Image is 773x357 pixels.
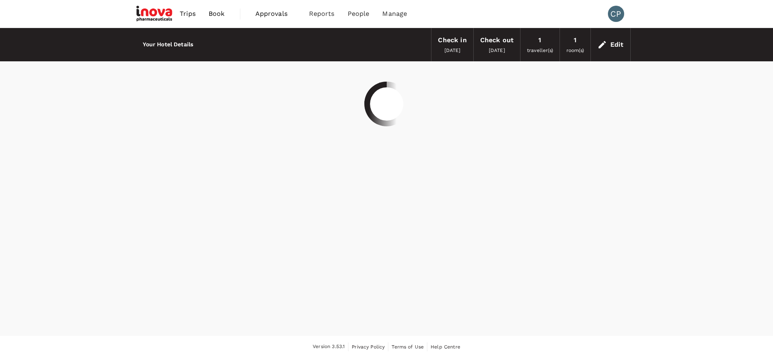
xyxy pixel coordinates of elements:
[352,344,385,350] span: Privacy Policy
[566,48,584,53] span: room(s)
[608,6,624,22] div: CP
[610,39,624,50] div: Edit
[444,48,461,53] span: [DATE]
[143,40,194,49] h6: Your Hotel Details
[309,9,335,19] span: Reports
[431,342,460,351] a: Help Centre
[574,35,577,46] div: 1
[180,9,196,19] span: Trips
[348,9,370,19] span: People
[255,9,296,19] span: Approvals
[313,343,345,351] span: Version 3.53.1
[352,342,385,351] a: Privacy Policy
[438,35,466,46] div: Check in
[538,35,541,46] div: 1
[392,342,424,351] a: Terms of Use
[480,35,514,46] div: Check out
[382,9,407,19] span: Manage
[527,48,553,53] span: traveller(s)
[431,344,460,350] span: Help Centre
[392,344,424,350] span: Terms of Use
[209,9,225,19] span: Book
[489,48,505,53] span: [DATE]
[136,5,174,23] img: iNova Pharmaceuticals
